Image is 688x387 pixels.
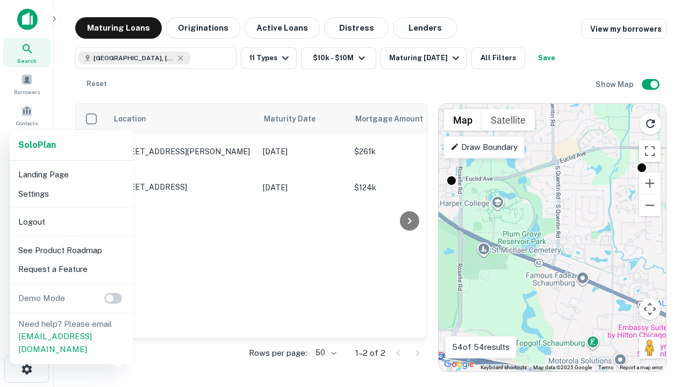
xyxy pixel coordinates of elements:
li: Request a Feature [14,260,129,279]
p: Need help? Please email [18,318,125,356]
li: Logout [14,212,129,232]
li: See Product Roadmap [14,241,129,260]
li: Settings [14,184,129,204]
p: Demo Mode [14,292,69,305]
a: [EMAIL_ADDRESS][DOMAIN_NAME] [18,332,92,354]
strong: Solo Plan [18,140,56,150]
li: Landing Page [14,165,129,184]
iframe: Chat Widget [634,301,688,353]
a: SoloPlan [18,139,56,152]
